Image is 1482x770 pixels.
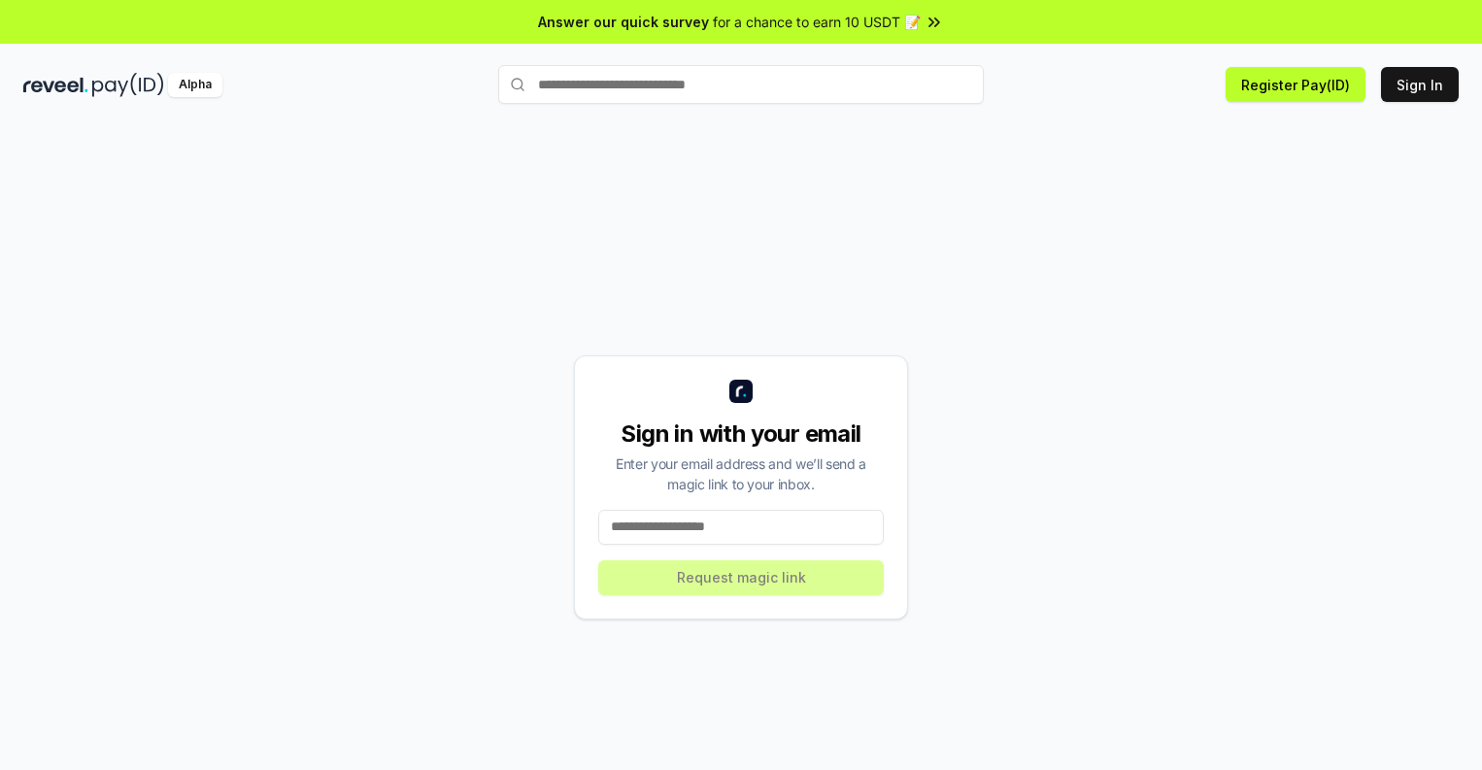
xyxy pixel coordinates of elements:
button: Sign In [1381,67,1459,102]
span: Answer our quick survey [538,12,709,32]
img: pay_id [92,73,164,97]
div: Enter your email address and we’ll send a magic link to your inbox. [598,453,884,494]
img: logo_small [729,380,753,403]
img: reveel_dark [23,73,88,97]
div: Alpha [168,73,222,97]
button: Register Pay(ID) [1226,67,1365,102]
span: for a chance to earn 10 USDT 📝 [713,12,921,32]
div: Sign in with your email [598,418,884,450]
